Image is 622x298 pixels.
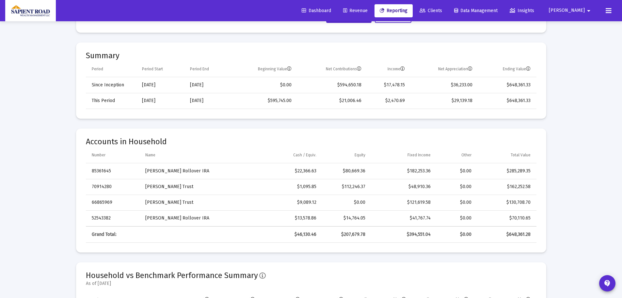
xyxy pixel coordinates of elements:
[370,148,435,163] td: Column Fixed Income
[296,61,366,77] td: Column Net Contributions
[375,184,430,190] div: $48,910.36
[338,4,373,17] a: Revenue
[321,148,370,163] td: Column Equity
[141,179,257,195] td: [PERSON_NAME] Trust
[302,8,331,13] span: Dashboard
[510,8,534,13] span: Insights
[257,148,321,163] td: Column Cash / Equiv.
[366,93,409,109] td: $2,470.69
[380,8,407,13] span: Reporting
[92,231,136,238] div: Grand Total:
[326,184,365,190] div: $112,246.37
[142,66,163,72] div: Period Start
[375,199,430,206] div: $121,619.58
[511,152,531,158] div: Total Value
[449,4,503,17] a: Data Management
[481,215,530,221] div: $70,110.65
[231,93,296,109] td: $595,745.00
[454,8,498,13] span: Data Management
[409,77,477,93] td: $36,233.00
[375,215,430,221] div: $41,767.74
[261,231,316,238] div: $46,130.46
[461,152,471,158] div: Other
[92,66,103,72] div: Period
[86,61,137,77] td: Column Period
[375,4,413,17] a: Reporting
[326,215,365,221] div: $14,764.05
[185,61,231,77] td: Column Period End
[541,4,600,17] button: [PERSON_NAME]
[503,66,531,72] div: Ending Value
[409,93,477,109] td: $29,139.18
[326,66,361,72] div: Net Contributions
[296,4,336,17] a: Dashboard
[86,148,536,243] div: Data grid
[293,152,316,158] div: Cash / Equiv.
[388,66,405,72] div: Income
[141,195,257,210] td: [PERSON_NAME] Trust
[141,210,257,226] td: [PERSON_NAME] Rollover IRA
[375,168,430,174] div: $182,253.36
[355,152,365,158] div: Equity
[585,4,593,17] mat-icon: arrow_drop_down
[366,61,409,77] td: Column Income
[414,4,447,17] a: Clients
[92,152,105,158] div: Number
[261,199,316,206] div: $9,089.12
[86,77,137,93] td: Since Inception
[603,279,611,287] mat-icon: contact_support
[231,61,296,77] td: Column Beginning Value
[420,8,442,13] span: Clients
[326,168,365,174] div: $80,669.36
[86,138,536,145] mat-card-title: Accounts in Household
[86,195,141,210] td: 66865969
[549,8,585,13] span: [PERSON_NAME]
[326,231,365,238] div: $207,679.78
[296,93,366,109] td: $21,006.46
[86,280,266,287] mat-card-subtitle: As of [DATE]
[440,215,472,221] div: $0.00
[477,61,536,77] td: Column Ending Value
[261,215,316,221] div: $13,578.86
[10,4,51,17] img: Dashboard
[366,77,409,93] td: $17,478.15
[440,184,472,190] div: $0.00
[86,148,141,163] td: Column Number
[435,148,476,163] td: Column Other
[141,148,257,163] td: Column Name
[190,97,226,104] div: [DATE]
[86,61,536,109] div: Data grid
[504,4,539,17] a: Insights
[142,82,181,88] div: [DATE]
[438,66,472,72] div: Net Appreciation
[477,93,536,109] td: $648,361.33
[481,199,530,206] div: $130,708.70
[142,97,181,104] div: [DATE]
[481,184,530,190] div: $162,252.58
[86,271,258,280] span: Household vs Benchmark Performance Summary
[86,52,536,59] mat-card-title: Summary
[440,199,472,206] div: $0.00
[145,152,155,158] div: Name
[86,163,141,179] td: 85361645
[481,231,530,238] div: $648,361.28
[440,231,472,238] div: $0.00
[137,61,185,77] td: Column Period Start
[86,93,137,109] td: This Period
[190,82,226,88] div: [DATE]
[407,152,431,158] div: Fixed Income
[343,8,368,13] span: Revenue
[190,66,209,72] div: Period End
[296,77,366,93] td: $594,650.18
[440,168,472,174] div: $0.00
[86,179,141,195] td: 70914280
[375,231,430,238] div: $394,551.04
[86,210,141,226] td: 52543382
[477,77,536,93] td: $648,361.33
[141,163,257,179] td: [PERSON_NAME] Rollover IRA
[476,148,536,163] td: Column Total Value
[481,168,530,174] div: $285,289.35
[258,66,292,72] div: Beginning Value
[409,61,477,77] td: Column Net Appreciation
[261,168,316,174] div: $22,366.63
